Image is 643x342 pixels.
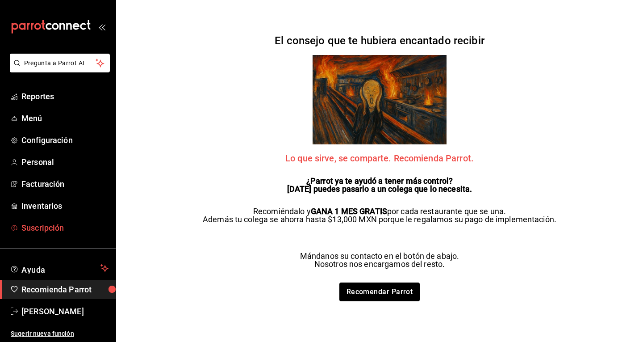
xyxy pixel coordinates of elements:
[21,263,97,274] span: Ayuda
[21,200,109,212] span: Inventarios
[21,112,109,124] span: Menú
[287,184,472,194] strong: [DATE] puedes pasarlo a un colega que lo necesita.
[21,222,109,234] span: Suscripción
[285,154,474,163] span: Lo que sirve, se comparte. Recomienda Parrot.
[21,156,109,168] span: Personal
[21,90,109,102] span: Reportes
[11,329,109,338] span: Sugerir nueva función
[21,283,109,296] span: Recomienda Parrot
[24,59,96,68] span: Pregunta a Parrot AI
[203,207,556,224] p: Recomiéndalo y por cada restaurante que se una. Además tu colega se ahorra hasta $13,000 MXN porq...
[21,178,109,190] span: Facturación
[300,252,459,268] p: Mándanos su contacto en el botón de abajo. Nosotros nos encargamos del resto.
[311,207,387,216] strong: GANA 1 MES GRATIS
[313,55,447,144] img: referrals Parrot
[21,305,109,317] span: [PERSON_NAME]
[21,134,109,146] span: Configuración
[6,65,110,74] a: Pregunta a Parrot AI
[306,176,453,186] strong: ¿Parrot ya te ayudó a tener más control?
[10,54,110,72] button: Pregunta a Parrot AI
[339,283,420,301] a: Recomendar Parrot
[98,23,105,30] button: open_drawer_menu
[275,35,484,46] h2: El consejo que te hubiera encantado recibir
